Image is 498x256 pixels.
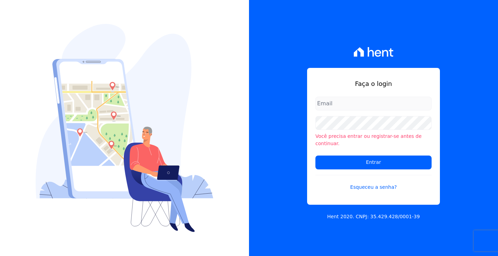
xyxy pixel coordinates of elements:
li: Você precisa entrar ou registrar-se antes de continuar. [315,133,432,147]
a: Esqueceu a senha? [315,175,432,191]
p: Hent 2020. CNPJ: 35.429.428/0001-39 [327,213,420,220]
img: Login [36,24,213,232]
input: Email [315,97,432,111]
input: Entrar [315,156,432,169]
h1: Faça o login [315,79,432,88]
